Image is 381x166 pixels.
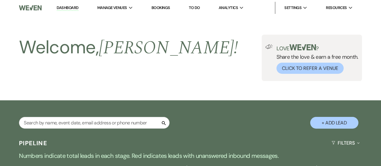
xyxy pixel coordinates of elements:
[326,5,347,11] span: Resources
[265,44,273,49] img: loud-speaker-illustration.svg
[273,44,358,74] div: Share the love & earn a free month.
[99,34,238,62] span: [PERSON_NAME] !
[19,139,47,147] h3: Pipeline
[276,44,358,51] p: Love ?
[284,5,301,11] span: Settings
[329,135,362,151] button: Filters
[97,5,127,11] span: Manage Venues
[189,5,200,10] a: To Do
[151,5,170,10] a: Bookings
[19,117,170,129] input: Search by name, event date, email address or phone number
[219,5,238,11] span: Analytics
[57,5,78,11] a: Dashboard
[310,117,358,129] button: + Add Lead
[19,35,238,61] h2: Welcome,
[19,2,41,14] img: Weven Logo
[276,63,344,74] button: Click to Refer a Venue
[289,44,316,50] img: weven-logo-green.svg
